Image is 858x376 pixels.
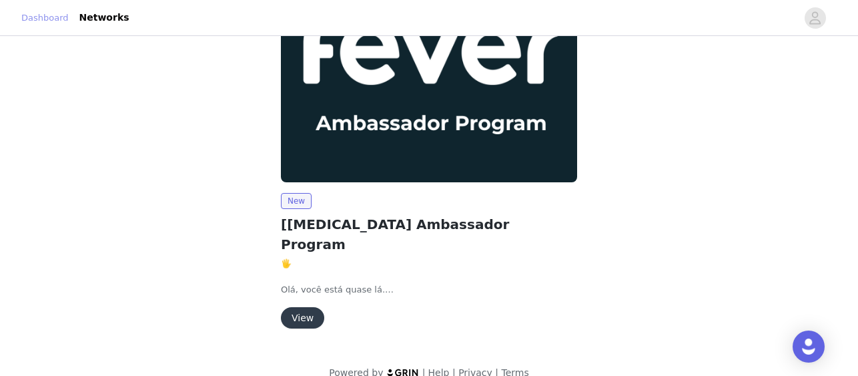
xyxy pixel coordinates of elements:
[281,214,577,254] h2: [[MEDICAL_DATA] Ambassador Program
[21,11,69,25] a: Dashboard
[793,331,825,363] div: Open Intercom Messenger
[281,283,577,297] p: Olá, você está quase lá.
[281,307,324,329] button: View
[281,193,312,209] span: New
[281,313,324,323] a: View
[71,3,137,33] a: Networks
[281,257,577,270] p: 🖐️
[809,7,821,29] div: avatar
